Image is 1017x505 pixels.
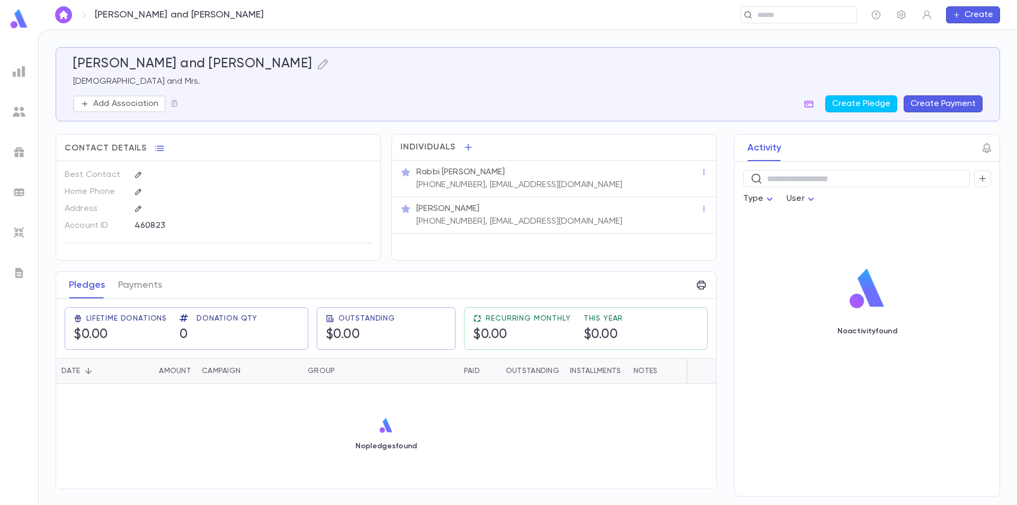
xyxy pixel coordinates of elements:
[202,358,240,384] div: Campaign
[65,183,126,200] p: Home Phone
[634,358,657,384] div: Notes
[355,442,417,450] p: No pledges found
[743,189,776,209] div: Type
[56,358,128,384] div: Date
[95,9,264,21] p: [PERSON_NAME] and [PERSON_NAME]
[302,358,382,384] div: Group
[73,95,166,112] button: Add Association
[80,362,97,379] button: Sort
[628,358,761,384] div: Notes
[8,8,30,29] img: logo
[13,105,25,118] img: students_grey.60c7aba0da46da39d6d829b817ac14fc.svg
[135,217,319,233] div: 460823
[400,142,456,153] span: Individuals
[13,146,25,158] img: campaigns_grey.99e729a5f7ee94e3726e6486bddda8f1.svg
[416,216,622,227] p: [PHONE_NUMBER], [EMAIL_ADDRESS][DOMAIN_NAME]
[65,200,126,217] p: Address
[416,180,622,190] p: [PHONE_NUMBER], [EMAIL_ADDRESS][DOMAIN_NAME]
[338,314,395,323] span: Outstanding
[197,314,257,323] span: Donation Qty
[570,358,621,384] div: Installments
[61,358,80,384] div: Date
[416,167,505,178] p: Rabbi [PERSON_NAME]
[946,6,1000,23] button: Create
[13,65,25,78] img: reports_grey.c525e4749d1bce6a11f5fe2a8de1b229.svg
[197,358,302,384] div: Campaign
[65,217,126,234] p: Account ID
[485,358,565,384] div: Outstanding
[473,327,507,343] h5: $0.00
[825,95,897,112] button: Create Pledge
[787,189,817,209] div: User
[584,314,623,323] span: This Year
[464,358,480,384] div: Paid
[416,203,479,214] p: [PERSON_NAME]
[308,358,335,384] div: Group
[128,358,197,384] div: Amount
[159,358,191,384] div: Amount
[326,327,360,343] h5: $0.00
[57,11,70,19] img: home_white.a664292cf8c1dea59945f0da9f25487c.svg
[584,327,618,343] h5: $0.00
[180,327,188,343] h5: 0
[13,226,25,239] img: imports_grey.530a8a0e642e233f2baf0ef88e8c9fcb.svg
[69,272,105,298] button: Pledges
[93,99,158,109] p: Add Association
[845,268,889,310] img: logo
[118,272,162,298] button: Payments
[382,358,485,384] div: Paid
[743,194,763,203] span: Type
[565,358,628,384] div: Installments
[506,358,559,384] div: Outstanding
[13,186,25,199] img: batches_grey.339ca447c9d9533ef1741baa751efc33.svg
[65,143,147,154] span: Contact Details
[73,76,983,87] p: [DEMOGRAPHIC_DATA] and Mrs.
[837,327,897,335] p: No activity found
[904,95,983,112] button: Create Payment
[486,314,570,323] span: Recurring Monthly
[787,194,805,203] span: User
[86,314,167,323] span: Lifetime Donations
[378,418,395,433] img: logo
[74,327,108,343] h5: $0.00
[65,166,126,183] p: Best Contact
[13,267,25,279] img: letters_grey.7941b92b52307dd3b8a917253454ce1c.svg
[747,135,781,161] button: Activity
[73,56,313,72] h5: [PERSON_NAME] and [PERSON_NAME]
